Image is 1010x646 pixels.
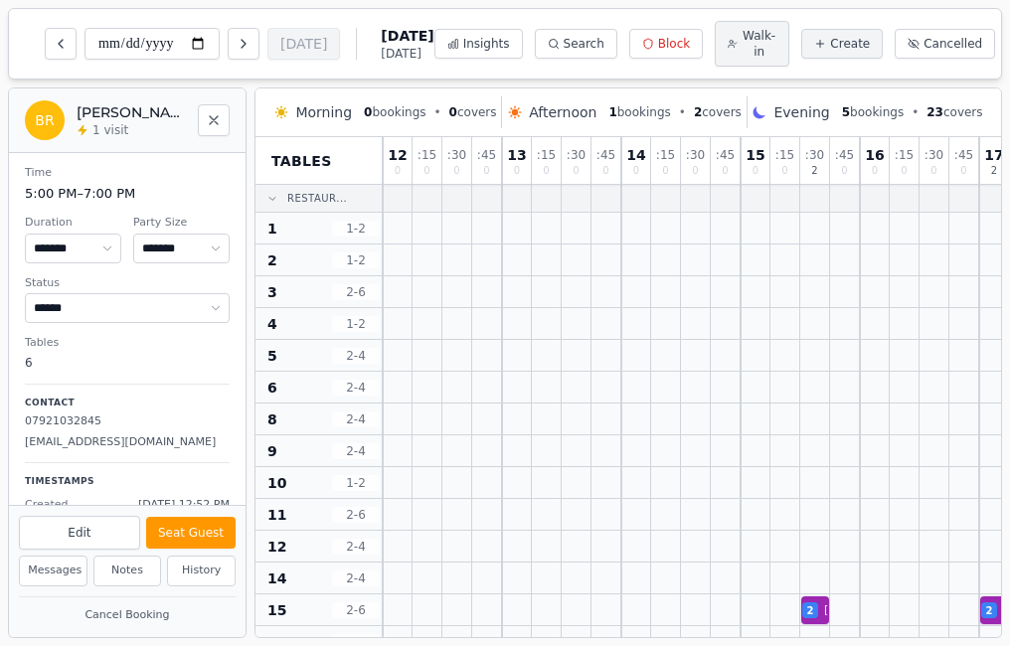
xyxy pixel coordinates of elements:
[332,443,380,459] span: 2 - 4
[332,539,380,555] span: 2 - 4
[133,215,230,232] dt: Party Size
[267,505,286,525] span: 11
[925,149,943,161] span: : 30
[423,166,429,176] span: 0
[198,104,230,136] button: Close
[807,603,814,618] span: 2
[716,149,735,161] span: : 45
[332,475,380,491] span: 1 - 2
[656,149,675,161] span: : 15
[753,166,758,176] span: 0
[901,166,907,176] span: 0
[453,166,459,176] span: 0
[801,29,883,59] button: Create
[692,166,698,176] span: 0
[872,166,878,176] span: 0
[267,250,277,270] span: 2
[662,166,668,176] span: 0
[25,354,230,372] dd: 6
[449,105,457,119] span: 0
[984,148,1003,162] span: 17
[332,507,380,523] span: 2 - 6
[573,166,579,176] span: 0
[25,215,121,232] dt: Duration
[267,378,277,398] span: 6
[694,105,702,119] span: 2
[25,184,230,204] dd: 5:00 PM – 7:00 PM
[19,603,236,628] button: Cancel Booking
[93,556,162,586] button: Notes
[267,473,286,493] span: 10
[824,602,1009,619] span: [PERSON_NAME] [PERSON_NAME]
[865,148,884,162] span: 16
[686,149,705,161] span: : 30
[722,166,728,176] span: 0
[715,21,789,67] button: Walk-in
[895,29,995,59] button: Cancelled
[267,28,340,60] button: [DATE]
[388,148,407,162] span: 12
[332,411,380,427] span: 2 - 4
[25,497,69,514] span: Created
[381,46,433,62] span: [DATE]
[608,104,670,120] span: bookings
[25,434,230,451] p: [EMAIL_ADDRESS][DOMAIN_NAME]
[267,219,277,239] span: 1
[138,497,230,514] span: [DATE] 12:52 PM
[805,149,824,161] span: : 30
[602,166,608,176] span: 0
[332,252,380,268] span: 1 - 2
[463,36,510,52] span: Insights
[267,409,277,429] span: 8
[25,397,230,410] p: Contact
[271,151,332,171] span: Tables
[960,166,966,176] span: 0
[332,570,380,586] span: 2 - 4
[514,166,520,176] span: 0
[537,149,556,161] span: : 15
[267,568,286,588] span: 14
[830,36,870,52] span: Create
[746,148,764,162] span: 15
[92,122,128,138] span: 1 visit
[332,602,380,618] span: 2 - 6
[507,148,526,162] span: 13
[679,104,686,120] span: •
[811,166,817,176] span: 2
[626,148,645,162] span: 14
[381,26,433,46] span: [DATE]
[529,102,596,122] span: Afternoon
[535,29,617,59] button: Search
[267,282,277,302] span: 3
[926,104,982,120] span: covers
[991,166,997,176] span: 2
[295,102,352,122] span: Morning
[986,603,993,618] span: 2
[596,149,615,161] span: : 45
[449,104,497,120] span: covers
[781,166,787,176] span: 0
[25,100,65,140] div: BR
[167,556,236,586] button: History
[434,29,523,59] button: Insights
[773,102,829,122] span: Evening
[742,28,776,60] span: Walk-in
[287,191,347,206] span: Restaur...
[25,475,230,489] p: Timestamps
[19,516,140,550] button: Edit
[364,105,372,119] span: 0
[228,28,259,60] button: Next day
[658,36,690,52] span: Block
[567,149,586,161] span: : 30
[332,284,380,300] span: 2 - 6
[543,166,549,176] span: 0
[633,166,639,176] span: 0
[895,149,914,161] span: : 15
[25,165,230,182] dt: Time
[332,221,380,237] span: 1 - 2
[954,149,973,161] span: : 45
[447,149,466,161] span: : 30
[25,335,230,352] dt: Tables
[434,104,441,120] span: •
[25,413,230,430] p: 07921032845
